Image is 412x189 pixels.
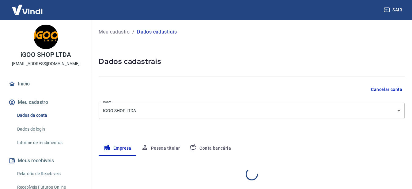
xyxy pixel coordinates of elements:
[99,103,405,119] div: IGOO SHOP LTDA
[132,28,134,36] p: /
[185,141,236,156] button: Conta bancária
[369,84,405,95] button: Cancelar conta
[15,167,84,180] a: Relatório de Recebíveis
[7,0,47,19] img: Vindi
[99,57,405,66] h5: Dados cadastrais
[383,4,405,16] button: Sair
[103,100,112,104] label: Conta
[99,141,136,156] button: Empresa
[21,52,71,58] p: iGOO SHOP LTDA
[15,123,84,136] a: Dados de login
[137,28,177,36] p: Dados cadastrais
[12,61,80,67] p: [EMAIL_ADDRESS][DOMAIN_NAME]
[136,141,185,156] button: Pessoa titular
[34,25,58,49] img: aba46c71-85b6-49f3-a538-d2e7be876168.jpeg
[7,154,84,167] button: Meus recebíveis
[15,136,84,149] a: Informe de rendimentos
[7,77,84,91] a: Início
[15,109,84,122] a: Dados da conta
[7,96,84,109] button: Meu cadastro
[99,28,130,36] a: Meu cadastro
